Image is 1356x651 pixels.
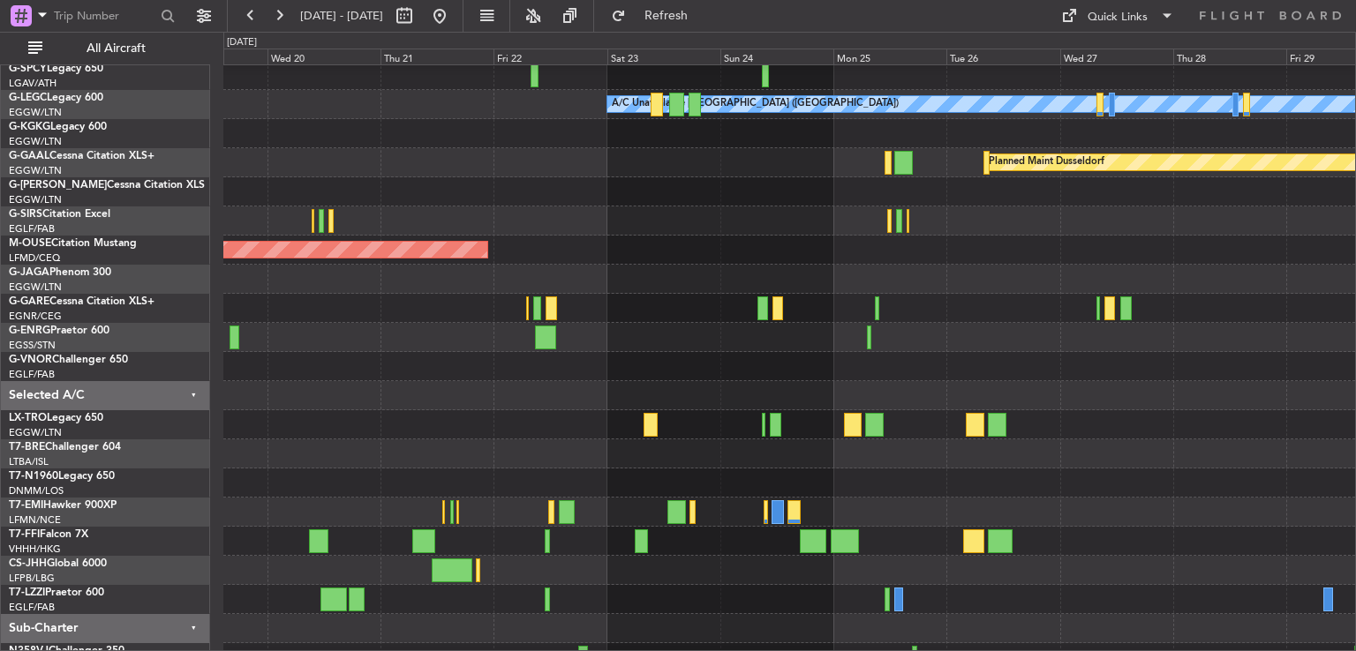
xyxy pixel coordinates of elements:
[946,49,1059,64] div: Tue 26
[989,149,1104,176] div: Planned Maint Dusseldorf
[1060,49,1173,64] div: Wed 27
[9,267,49,278] span: G-JAGA
[19,34,192,63] button: All Aircraft
[9,529,88,540] a: T7-FFIFalcon 7X
[54,3,155,29] input: Trip Number
[9,296,154,307] a: G-GARECessna Citation XLS+
[9,355,128,365] a: G-VNORChallenger 650
[629,10,704,22] span: Refresh
[9,180,107,191] span: G-[PERSON_NAME]
[9,471,115,482] a: T7-N1960Legacy 650
[9,122,107,132] a: G-KGKGLegacy 600
[9,426,62,439] a: EGGW/LTN
[300,8,383,24] span: [DATE] - [DATE]
[1173,49,1286,64] div: Thu 28
[9,413,103,423] a: LX-TROLegacy 650
[9,93,103,103] a: G-LEGCLegacy 600
[9,122,50,132] span: G-KGKG
[9,151,154,161] a: G-GAALCessna Citation XLS+
[9,513,61,527] a: LFMN/NCE
[9,281,62,294] a: EGGW/LTN
[9,193,62,206] a: EGGW/LTN
[1052,2,1183,30] button: Quick Links
[9,310,62,323] a: EGNR/CEG
[9,572,55,585] a: LFPB/LBG
[9,455,49,468] a: LTBA/ISL
[1088,9,1148,26] div: Quick Links
[9,558,47,569] span: CS-JHH
[612,91,899,117] div: A/C Unavailable [GEOGRAPHIC_DATA] ([GEOGRAPHIC_DATA])
[9,368,55,381] a: EGLF/FAB
[9,587,45,598] span: T7-LZZI
[9,238,51,249] span: M-OUSE
[9,500,43,511] span: T7-EMI
[9,77,56,90] a: LGAV/ATH
[9,587,104,598] a: T7-LZZIPraetor 600
[9,209,110,220] a: G-SIRSCitation Excel
[9,93,47,103] span: G-LEGC
[9,325,50,336] span: G-ENRG
[9,180,205,191] a: G-[PERSON_NAME]Cessna Citation XLS
[9,339,56,352] a: EGSS/STN
[9,413,47,423] span: LX-TRO
[9,442,45,453] span: T7-BRE
[380,49,493,64] div: Thu 21
[493,49,606,64] div: Fri 22
[46,42,186,55] span: All Aircraft
[267,49,380,64] div: Wed 20
[9,151,49,161] span: G-GAAL
[9,164,62,177] a: EGGW/LTN
[9,267,111,278] a: G-JAGAPhenom 300
[9,484,64,498] a: DNMM/LOS
[9,471,58,482] span: T7-N1960
[9,296,49,307] span: G-GARE
[9,529,40,540] span: T7-FFI
[9,558,107,569] a: CS-JHHGlobal 6000
[9,106,62,119] a: EGGW/LTN
[9,601,55,614] a: EGLF/FAB
[9,251,60,265] a: LFMD/CEQ
[9,64,103,74] a: G-SPCYLegacy 650
[9,500,117,511] a: T7-EMIHawker 900XP
[9,135,62,148] a: EGGW/LTN
[9,238,137,249] a: M-OUSECitation Mustang
[607,49,720,64] div: Sat 23
[603,2,709,30] button: Refresh
[9,542,61,556] a: VHHH/HKG
[9,442,121,453] a: T7-BREChallenger 604
[9,222,55,236] a: EGLF/FAB
[9,209,42,220] span: G-SIRS
[9,355,52,365] span: G-VNOR
[833,49,946,64] div: Mon 25
[9,325,109,336] a: G-ENRGPraetor 600
[720,49,833,64] div: Sun 24
[9,64,47,74] span: G-SPCY
[227,35,257,50] div: [DATE]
